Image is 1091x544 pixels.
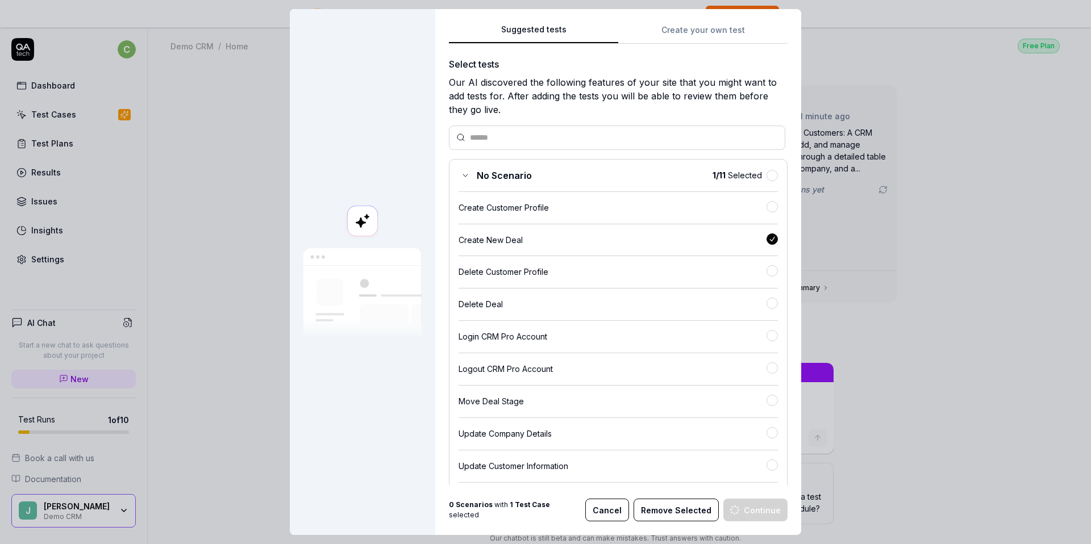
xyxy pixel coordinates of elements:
[303,248,422,338] img: Our AI scans your site and suggests things to test
[713,170,726,180] b: 1 / 11
[459,298,767,310] div: Delete Deal
[459,202,767,214] div: Create Customer Profile
[449,500,576,520] span: with selected
[449,23,618,44] button: Suggested tests
[449,500,493,509] b: 0 Scenarios
[459,428,767,440] div: Update Company Details
[459,234,767,246] div: Create New Deal
[618,23,788,44] button: Create your own test
[459,266,767,278] div: Delete Customer Profile
[459,395,767,407] div: Move Deal Stage
[634,499,719,521] button: Remove Selected
[713,169,762,181] span: Selected
[459,460,767,472] div: Update Customer Information
[449,57,788,71] div: Select tests
[585,499,629,521] button: Cancel
[477,169,532,182] span: No Scenario
[459,363,767,375] div: Logout CRM Pro Account
[723,499,788,521] button: Continue
[459,330,767,342] div: Login CRM Pro Account
[449,76,788,116] div: Our AI discovered the following features of your site that you might want to add tests for. After...
[510,500,550,509] b: 1 Test Case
